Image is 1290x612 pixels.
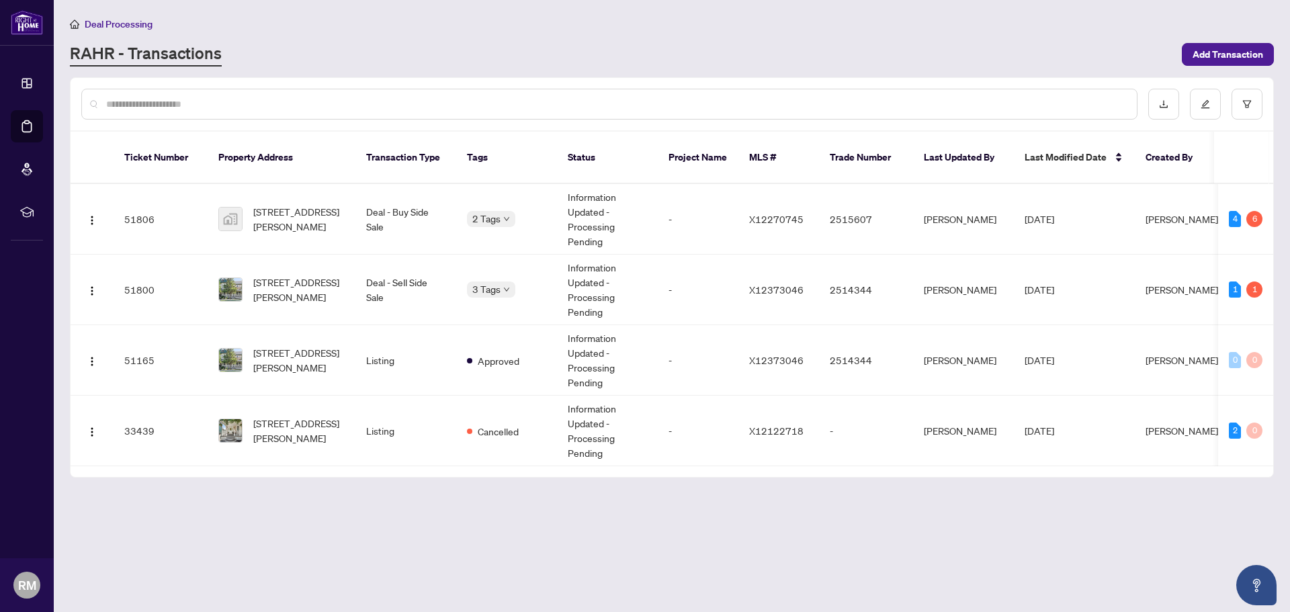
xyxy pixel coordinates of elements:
td: Listing [355,325,456,396]
button: Logo [81,279,103,300]
div: 6 [1246,211,1262,227]
th: Tags [456,132,557,184]
span: [STREET_ADDRESS][PERSON_NAME] [253,204,345,234]
td: [PERSON_NAME] [913,255,1014,325]
span: [DATE] [1025,425,1054,437]
span: X12270745 [749,213,804,225]
td: Deal - Sell Side Sale [355,255,456,325]
td: Information Updated - Processing Pending [557,325,658,396]
div: 4 [1229,211,1241,227]
img: Logo [87,427,97,437]
th: Last Modified Date [1014,132,1135,184]
img: thumbnail-img [219,349,242,371]
span: download [1159,99,1168,109]
th: Property Address [208,132,355,184]
button: Add Transaction [1182,43,1274,66]
th: MLS # [738,132,819,184]
span: [DATE] [1025,283,1054,296]
button: Logo [81,208,103,230]
span: [DATE] [1025,354,1054,366]
span: [STREET_ADDRESS][PERSON_NAME] [253,275,345,304]
span: home [70,19,79,29]
span: [STREET_ADDRESS][PERSON_NAME] [253,416,345,445]
img: thumbnail-img [219,419,242,442]
span: [PERSON_NAME] [1146,354,1218,366]
th: Trade Number [819,132,913,184]
img: Logo [87,215,97,226]
td: 51165 [114,325,208,396]
button: edit [1190,89,1221,120]
span: edit [1201,99,1210,109]
span: 3 Tags [472,281,501,297]
img: thumbnail-img [219,278,242,301]
th: Project Name [658,132,738,184]
img: logo [11,10,43,35]
img: thumbnail-img [219,208,242,230]
span: down [503,216,510,222]
td: Information Updated - Processing Pending [557,255,658,325]
td: Listing [355,396,456,466]
span: filter [1242,99,1252,109]
div: 2 [1229,423,1241,439]
td: Information Updated - Processing Pending [557,396,658,466]
span: X12373046 [749,283,804,296]
a: RAHR - Transactions [70,42,222,67]
span: RM [18,576,36,595]
td: - [658,184,738,255]
span: Cancelled [478,424,519,439]
td: [PERSON_NAME] [913,325,1014,396]
span: Add Transaction [1193,44,1263,65]
td: 2514344 [819,325,913,396]
span: X12373046 [749,354,804,366]
span: Last Modified Date [1025,150,1107,165]
span: [PERSON_NAME] [1146,425,1218,437]
th: Last Updated By [913,132,1014,184]
span: Approved [478,353,519,368]
div: 1 [1246,281,1262,298]
th: Transaction Type [355,132,456,184]
td: - [819,396,913,466]
span: [PERSON_NAME] [1146,283,1218,296]
span: [STREET_ADDRESS][PERSON_NAME] [253,345,345,375]
td: [PERSON_NAME] [913,184,1014,255]
button: Logo [81,420,103,441]
img: Logo [87,356,97,367]
td: 51800 [114,255,208,325]
button: download [1148,89,1179,120]
span: X12122718 [749,425,804,437]
th: Created By [1135,132,1215,184]
td: - [658,255,738,325]
span: [DATE] [1025,213,1054,225]
div: 0 [1246,423,1262,439]
img: Logo [87,286,97,296]
td: - [658,396,738,466]
span: down [503,286,510,293]
td: 51806 [114,184,208,255]
td: [PERSON_NAME] [913,396,1014,466]
td: 2515607 [819,184,913,255]
div: 1 [1229,281,1241,298]
td: 2514344 [819,255,913,325]
div: 0 [1246,352,1262,368]
span: 2 Tags [472,211,501,226]
button: Logo [81,349,103,371]
button: filter [1232,89,1262,120]
th: Ticket Number [114,132,208,184]
td: Information Updated - Processing Pending [557,184,658,255]
div: 0 [1229,352,1241,368]
span: [PERSON_NAME] [1146,213,1218,225]
th: Status [557,132,658,184]
td: 33439 [114,396,208,466]
span: Deal Processing [85,18,153,30]
button: Open asap [1236,565,1277,605]
td: - [658,325,738,396]
td: Deal - Buy Side Sale [355,184,456,255]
